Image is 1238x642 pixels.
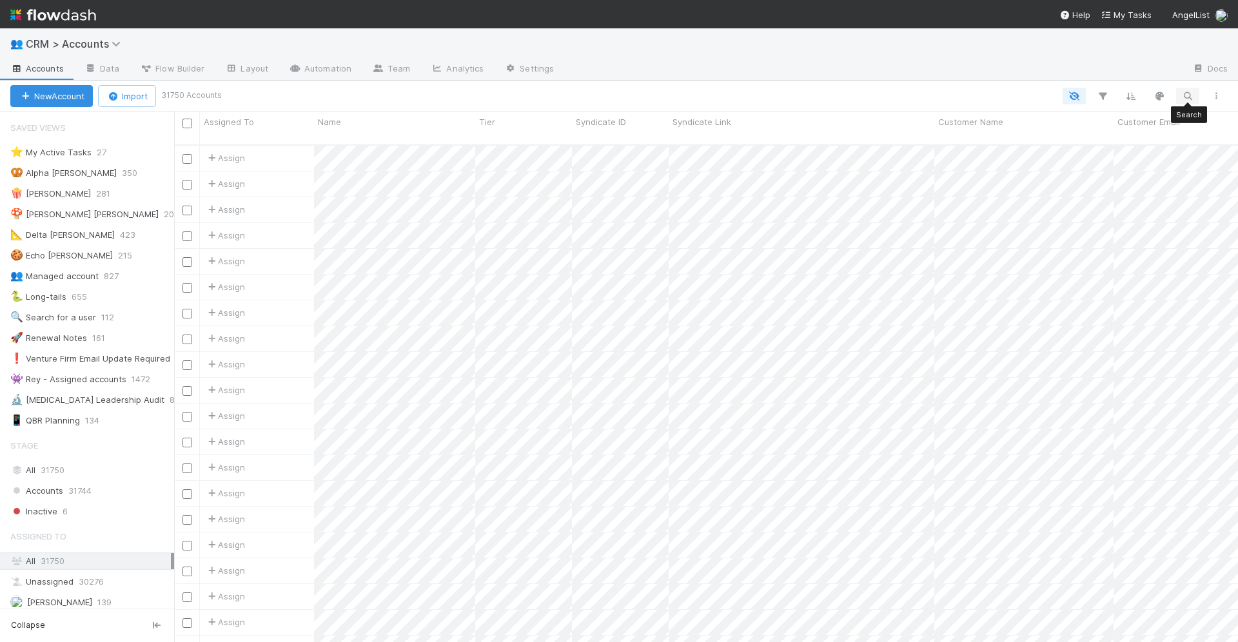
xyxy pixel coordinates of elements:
input: Toggle Row Selected [182,180,192,190]
span: Assign [205,538,245,551]
input: Toggle Row Selected [182,206,192,215]
span: AngelList [1172,10,1210,20]
div: Assign [205,616,245,628]
div: Delta [PERSON_NAME] [10,227,115,243]
a: Team [362,59,420,80]
div: Alpha [PERSON_NAME] [10,165,117,181]
span: Stage [10,433,38,458]
img: logo-inverted-e16ddd16eac7371096b0.svg [10,4,96,26]
input: Toggle Row Selected [182,567,192,576]
input: Toggle Row Selected [182,257,192,267]
span: 🍿 [10,188,23,199]
div: Assign [205,332,245,345]
span: Assign [205,358,245,371]
small: 31750 Accounts [161,90,222,101]
span: 👥 [10,270,23,281]
span: 139 [97,594,112,610]
span: 👾 [10,373,23,384]
span: 827 [104,268,132,284]
span: 161 [92,330,118,346]
span: Saved Views [10,115,66,141]
span: 🥨 [10,167,23,178]
span: My Tasks [1101,10,1152,20]
span: CRM > Accounts [26,37,127,50]
span: 📐 [10,229,23,240]
span: 27 [97,144,119,160]
span: 🔬 [10,394,23,405]
input: Toggle Row Selected [182,618,192,628]
a: Docs [1182,59,1238,80]
span: Assign [205,306,245,319]
span: Collapse [11,619,45,631]
a: Data [74,59,130,80]
span: Assign [205,461,245,474]
span: 898 [170,392,198,408]
input: Toggle Row Selected [182,335,192,344]
div: Managed account [10,268,99,284]
input: Toggle Row Selected [182,309,192,318]
input: Toggle All Rows Selected [182,119,192,128]
img: avatar_c597f508-4d28-4c7c-92e0-bd2d0d338f8e.png [1215,9,1228,22]
span: Assign [205,487,245,500]
span: Syndicate ID [576,115,626,128]
span: Tier [479,115,495,128]
input: Toggle Row Selected [182,412,192,422]
span: 🔍 [10,311,23,322]
a: Flow Builder [130,59,215,80]
span: 134 [85,413,112,429]
div: QBR Planning [10,413,80,429]
span: 📱 [10,414,23,425]
span: Assigned To [204,115,254,128]
button: Import [98,85,156,107]
div: [PERSON_NAME] [10,186,91,202]
span: 🍄 [10,208,23,219]
input: Toggle Row Selected [182,283,192,293]
div: Echo [PERSON_NAME] [10,248,113,264]
button: NewAccount [10,85,93,107]
span: Syndicate Link [673,115,731,128]
div: Assign [205,177,245,190]
div: [PERSON_NAME] [PERSON_NAME] [10,206,159,222]
div: All [10,462,171,478]
div: Rey - Assigned accounts [10,371,126,387]
span: Assign [205,280,245,293]
span: 281 [96,186,123,202]
span: Assign [205,151,245,164]
div: Assign [205,229,245,242]
span: Customer Name [938,115,1003,128]
span: Assign [205,435,245,448]
div: My Active Tasks [10,144,92,160]
span: Name [318,115,341,128]
span: Assign [205,590,245,603]
span: Assign [205,409,245,422]
span: Accounts [10,483,63,499]
div: Venture Firm Email Update Required [10,351,170,367]
input: Toggle Row Selected [182,360,192,370]
a: Settings [494,59,564,80]
span: 350 [122,165,150,181]
span: 30276 [79,574,104,590]
input: Toggle Row Selected [182,154,192,164]
div: Assign [205,384,245,396]
span: 1472 [132,371,163,387]
span: 423 [120,227,148,243]
div: Assign [205,255,245,267]
div: Search for a user [10,309,96,326]
div: Assign [205,564,245,577]
span: Assign [205,203,245,216]
span: Assign [205,512,245,525]
img: avatar_18c010e4-930e-4480-823a-7726a265e9dd.png [10,596,23,608]
a: My Tasks [1101,8,1152,21]
span: 👥 [10,38,23,49]
a: Layout [215,59,279,80]
div: All [10,553,171,569]
span: 31750 [41,462,64,478]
